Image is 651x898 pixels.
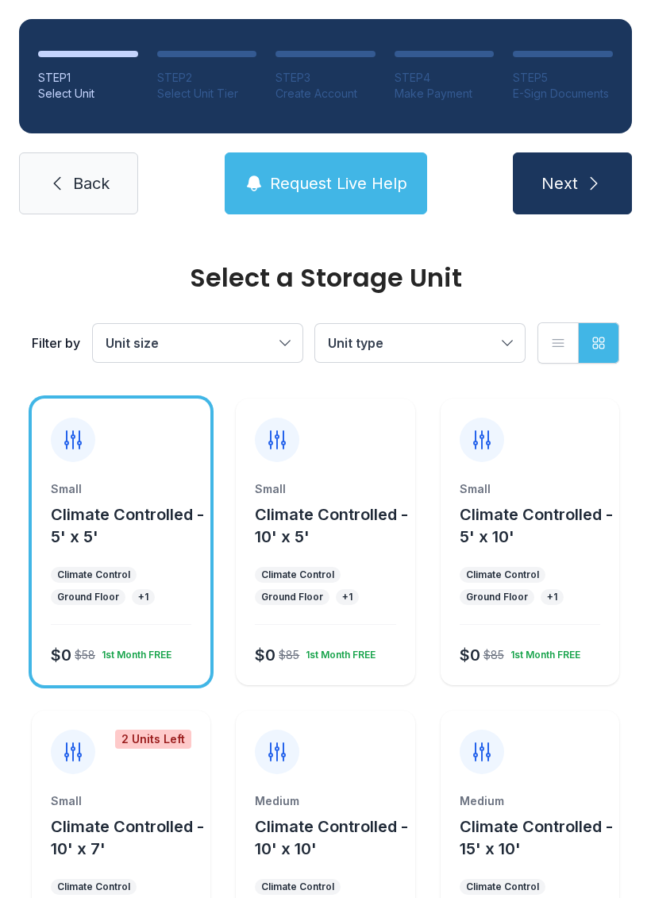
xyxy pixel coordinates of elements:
div: Select Unit [38,86,138,102]
button: Climate Controlled - 5' x 10' [460,503,613,548]
span: Next [541,172,578,195]
div: Select Unit Tier [157,86,257,102]
div: Create Account [275,86,376,102]
span: Request Live Help [270,172,407,195]
div: STEP 2 [157,70,257,86]
button: Climate Controlled - 15' x 10' [460,815,613,860]
span: Climate Controlled - 15' x 10' [460,817,613,858]
div: Climate Control [261,881,334,893]
div: Medium [460,793,600,809]
div: STEP 3 [275,70,376,86]
span: Climate Controlled - 10' x 10' [255,817,408,858]
div: Climate Control [57,568,130,581]
div: Climate Control [466,881,539,893]
div: Select a Storage Unit [32,265,619,291]
span: Climate Controlled - 10' x 5' [255,505,408,546]
div: STEP 5 [513,70,613,86]
div: STEP 1 [38,70,138,86]
div: Small [51,481,191,497]
div: 1st Month FREE [299,642,376,661]
div: $0 [460,644,480,666]
div: Small [460,481,600,497]
button: Climate Controlled - 10' x 7' [51,815,204,860]
div: Ground Floor [466,591,528,603]
span: Climate Controlled - 10' x 7' [51,817,204,858]
div: + 1 [138,591,148,603]
div: Small [255,481,395,497]
button: Unit size [93,324,302,362]
div: Climate Control [261,568,334,581]
div: $85 [279,647,299,663]
span: Unit type [328,335,383,351]
div: 1st Month FREE [95,642,171,661]
div: Ground Floor [57,591,119,603]
div: Filter by [32,333,80,353]
div: $0 [51,644,71,666]
span: Climate Controlled - 5' x 10' [460,505,613,546]
div: + 1 [547,591,557,603]
div: $58 [75,647,95,663]
div: 2 Units Left [115,730,191,749]
div: + 1 [342,591,352,603]
div: STEP 4 [395,70,495,86]
div: $85 [483,647,504,663]
div: Small [51,793,191,809]
div: $0 [255,644,275,666]
div: Climate Control [466,568,539,581]
button: Climate Controlled - 5' x 5' [51,503,204,548]
div: 1st Month FREE [504,642,580,661]
div: E-Sign Documents [513,86,613,102]
span: Unit size [106,335,159,351]
div: Climate Control [57,881,130,893]
span: Climate Controlled - 5' x 5' [51,505,204,546]
div: Ground Floor [261,591,323,603]
div: Make Payment [395,86,495,102]
div: Medium [255,793,395,809]
button: Climate Controlled - 10' x 5' [255,503,408,548]
button: Climate Controlled - 10' x 10' [255,815,408,860]
span: Back [73,172,110,195]
button: Unit type [315,324,525,362]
